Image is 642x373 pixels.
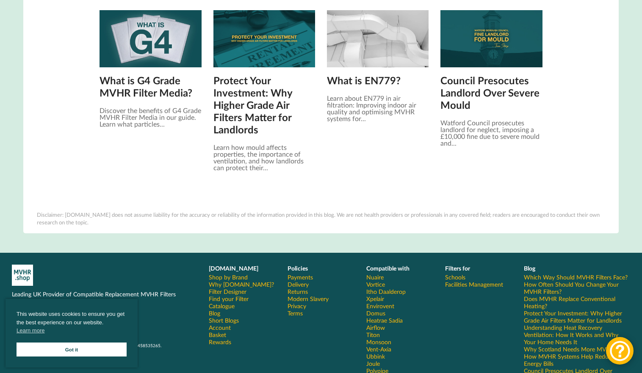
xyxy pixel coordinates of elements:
a: Blog [209,309,220,317]
span: Watford Council prosecutes landlord for neglect, imposing a £10,000 fine due to severe mould and... [440,119,540,147]
p: Disclaimer: [DOMAIN_NAME] does not assume liability for the accuracy or reliability of the inform... [37,211,605,227]
a: Joule [366,360,380,367]
a: Council Presocutes Landlord Over Severe Mould [440,74,542,111]
a: How Often Should You Change Your MVHR Filters? [524,281,630,295]
a: Shop by Brand [209,274,248,281]
a: Schools [445,274,465,281]
a: Filter Designer [209,288,246,295]
a: Got it cookie [17,343,127,356]
b: Policies [288,265,308,272]
b: [DOMAIN_NAME] [209,265,258,272]
a: Find your Filter [209,295,249,302]
img: What is EN779? [327,10,429,67]
a: Short Blogs [209,317,239,324]
a: Basket [209,331,226,338]
a: Itho Daalderop [366,288,406,295]
a: Which Way Should MVHR Filters Face? [524,274,628,281]
b: Blog [524,265,535,272]
a: Facilities Management [445,281,503,288]
span: Learn how mould affects properties, the importance of ventilation, and how landlords can protect ... [213,143,304,171]
b: Filters for [445,265,470,272]
span: This website uses cookies to ensure you get the best experience on our website. [17,310,127,337]
a: Payments [288,274,313,281]
a: Vent-Axia [366,345,391,353]
a: What is EN779? [327,74,401,86]
a: Rewards [209,338,231,345]
a: Terms [288,309,303,317]
b: Compatible with [366,265,410,272]
img: Council Presocutes Landlord Over Severe Mould [440,10,542,67]
div: cookieconsent [6,299,138,367]
a: Airflow [366,324,385,331]
a: Why Scotland Needs More MVHR [524,345,614,353]
img: mvhr-inverted.png [12,265,33,286]
a: Returns [288,288,308,295]
a: cookies - Learn more [17,326,44,335]
p: Leading UK Provider of Compatible Replacement MVHR Filters [12,290,197,298]
a: Heatrae Sadia [366,317,403,324]
a: Titon [366,331,380,338]
img: Protect Your Investment: Why Higher Grade Air Filters Matter for Landlords [213,10,315,67]
a: Why [DOMAIN_NAME]? [209,281,274,288]
a: Domus [366,309,385,317]
span: Learn about EN779 in air filtration: Improving indoor air quality and optimising MVHR systems for... [327,94,416,122]
a: Protect Your Investment: Why Higher Grade Air Filters Matter for Landlords [524,309,630,324]
a: Understanding Heat Recovery Ventilation: How It Works and Why Your Home Needs It [524,324,630,345]
a: Modern Slavery [288,295,329,302]
a: Nuaire [366,274,384,281]
a: Delivery [288,281,309,288]
a: Does MVHR Replace Conventional Heating? [524,295,630,309]
a: Envirovent [366,302,394,309]
a: Monsoon [366,338,391,345]
a: Account [209,324,231,331]
a: Xpelair [366,295,384,302]
a: Catalogue [209,302,235,309]
a: Vortice [366,281,385,288]
img: What is G4 Grade MVHR Filter Media? [100,10,201,67]
a: Protect Your Investment: Why Higher Grade Air Filters Matter for Landlords [213,74,315,135]
a: What is G4 Grade MVHR Filter Media? [100,74,201,99]
a: Ubbink [366,353,385,360]
a: Privacy [288,302,306,309]
span: Discover the benefits of G4 Grade MVHR Filter Media in our guide. Learn what particles... [100,106,201,128]
a: How MVHR Systems Help Reduce Energy Bills [524,353,630,367]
